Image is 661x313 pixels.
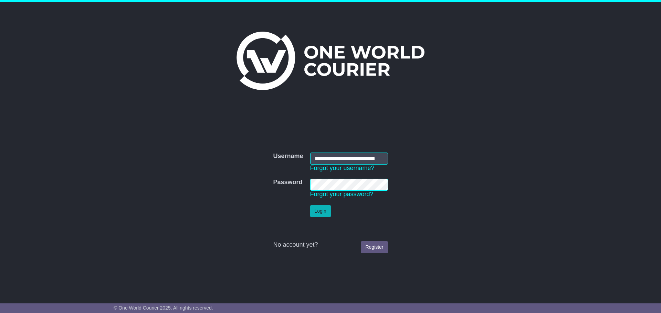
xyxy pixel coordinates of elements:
a: Forgot your password? [310,191,374,198]
span: © One World Courier 2025. All rights reserved. [114,305,213,311]
button: Login [310,205,331,217]
img: One World [237,32,424,90]
a: Forgot your username? [310,165,375,171]
label: Password [273,179,302,186]
a: Register [361,241,388,253]
div: No account yet? [273,241,388,249]
label: Username [273,153,303,160]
